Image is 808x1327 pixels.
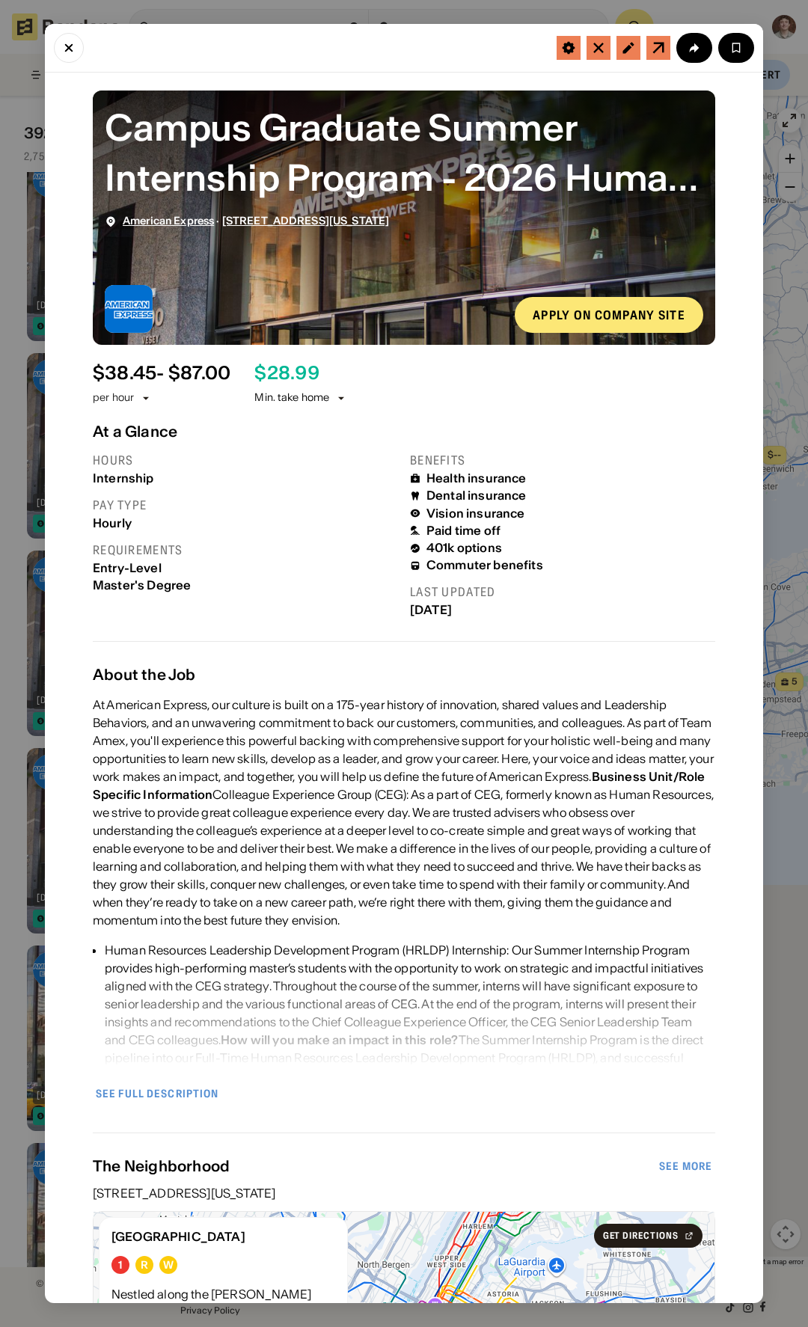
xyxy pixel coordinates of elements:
div: Vision insurance [426,506,525,521]
span: [STREET_ADDRESS][US_STATE] [222,214,390,227]
div: Apply on company site [533,309,685,321]
div: Master's Degree [93,578,398,592]
div: $ 28.99 [254,363,319,384]
div: The Neighborhood [93,1157,656,1175]
div: How will you make an impact in this role? [221,1032,459,1047]
div: Human Resources Leadership Development Program (HRLDP) Internship: Our Summer Internship Program ... [105,941,715,1156]
div: Internship [93,471,398,485]
div: Last updated [410,584,715,600]
div: Hours [93,453,398,468]
div: Dental insurance [426,488,527,503]
div: Campus Graduate Summer Internship Program - 2026 Human Resources Leadership Development Program, ... [105,102,703,203]
div: 401k options [426,541,502,555]
div: Commuter benefits [426,558,543,572]
div: Hourly [93,516,398,530]
div: [GEOGRAPHIC_DATA] [111,1230,335,1244]
div: R [141,1259,148,1272]
div: Paid time off [426,524,501,538]
div: W [163,1259,174,1272]
div: Pay type [93,497,398,513]
div: Entry-Level [93,561,398,575]
div: See more [659,1161,712,1171]
div: [DATE] [410,603,715,617]
div: About the Job [93,666,715,684]
div: At American Express, our culture is built on a 175-year history of innovation, shared values and ... [93,696,715,929]
div: Min. take home [254,390,347,405]
img: American Express logo [105,285,153,333]
div: Benefits [410,453,715,468]
div: At a Glance [93,423,715,441]
div: $ 38.45 - $87.00 [93,363,230,384]
div: per hour [93,390,134,405]
div: Health insurance [426,471,527,485]
div: · [123,215,389,227]
span: American Express [123,214,214,227]
button: Close [54,33,84,63]
div: See full description [96,1088,218,1099]
div: [STREET_ADDRESS][US_STATE] [93,1187,715,1199]
div: 1 [118,1259,123,1272]
div: Requirements [93,542,398,558]
div: Get Directions [603,1231,679,1240]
